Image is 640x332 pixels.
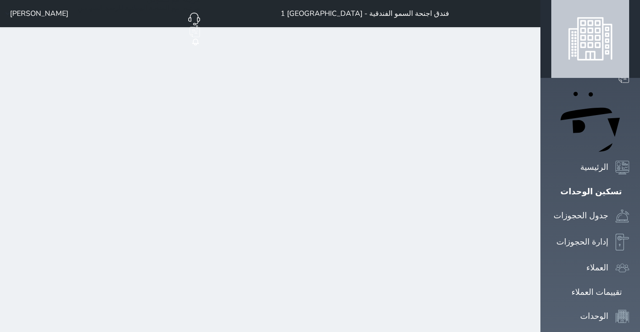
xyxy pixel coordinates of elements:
[281,8,449,19] div: فندق اجنحة السمو الفندقية - [GEOGRAPHIC_DATA] 1
[586,261,608,274] div: العملاء
[77,13,200,25] a: الدعم الفني
[77,25,200,37] a: ملاحظات فريق العمل
[10,10,68,18] span: [PERSON_NAME]
[554,209,608,222] div: جدول الحجوزات
[551,185,629,198] a: تسكين الوحدات
[571,286,622,299] div: تقييمات العملاء
[551,209,629,223] a: جدول الحجوزات
[580,161,608,174] div: الرئيسية
[191,37,200,46] a: Notifications
[77,3,200,13] span: مرتبط مع المنصة الوطنية للرصد السياحي
[556,236,608,249] div: إدارة الحجوزات
[551,161,629,174] a: الرئيسية
[551,261,629,274] a: العملاء
[551,83,629,161] a: ملاحظات فريق العمل
[580,310,608,323] div: الوحدات
[551,286,629,299] a: تقييمات العملاء
[551,234,629,251] a: إدارة الحجوزات
[560,185,622,198] div: تسكين الوحدات
[551,310,629,323] a: الوحدات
